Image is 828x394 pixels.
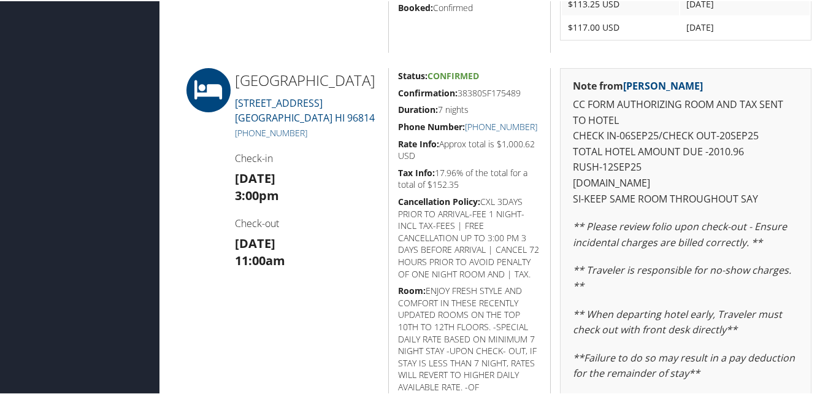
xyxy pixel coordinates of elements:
em: ** Traveler is responsible for no-show charges. ** [573,262,791,292]
strong: [DATE] [235,234,275,250]
p: CC FORM AUTHORIZING ROOM AND TAX SENT TO HOTEL CHECK IN-06SEP25/CHECK OUT-20SEP25 TOTAL HOTEL AMO... [573,96,799,206]
h5: Approx total is $1,000.62 USD [398,137,542,161]
a: [PERSON_NAME] [623,78,703,91]
strong: Phone Number: [398,120,465,131]
strong: Cancellation Policy: [398,195,480,206]
h5: CXL 3DAYS PRIOR TO ARRIVAL-FEE 1 NIGHT-INCL TAX-FEES | FREE CANCELLATION UP TO 3:00 PM 3 DAYS BEF... [398,195,542,279]
a: [STREET_ADDRESS][GEOGRAPHIC_DATA] HI 96814 [235,95,375,123]
strong: Room: [398,284,426,295]
td: $117.00 USD [562,15,679,37]
td: [DATE] [680,15,810,37]
em: ** Please review folio upon check-out - Ensure incidental charges are billed correctly. ** [573,218,787,248]
h2: [GEOGRAPHIC_DATA] [235,69,379,90]
strong: Rate Info: [398,137,439,149]
em: **Failure to do so may result in a pay deduction for the remainder of stay** [573,350,795,379]
strong: [DATE] [235,169,275,185]
h5: 17.96% of the total for a total of $152.35 [398,166,542,190]
a: [PHONE_NUMBER] [235,126,307,137]
h4: Check-in [235,150,379,164]
strong: Status: [398,69,427,80]
strong: Note from [573,78,703,91]
h5: ENJOY FRESH STYLE AND COMFORT IN THESE RECENTLY UPDATED ROOMS ON THE TOP 10TH TO 12TH FLOORS. -SP... [398,284,542,392]
strong: Tax Info: [398,166,435,177]
h5: 38380SF175489 [398,86,542,98]
a: [PHONE_NUMBER] [465,120,537,131]
strong: 3:00pm [235,186,279,203]
h4: Check-out [235,215,379,229]
strong: Duration: [398,102,438,114]
strong: 11:00am [235,251,285,268]
h5: Confirmed [398,1,542,13]
strong: Confirmation: [398,86,458,98]
strong: Booked: [398,1,433,12]
span: Confirmed [427,69,479,80]
h5: 7 nights [398,102,542,115]
em: ** When departing hotel early, Traveler must check out with front desk directly** [573,306,782,336]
